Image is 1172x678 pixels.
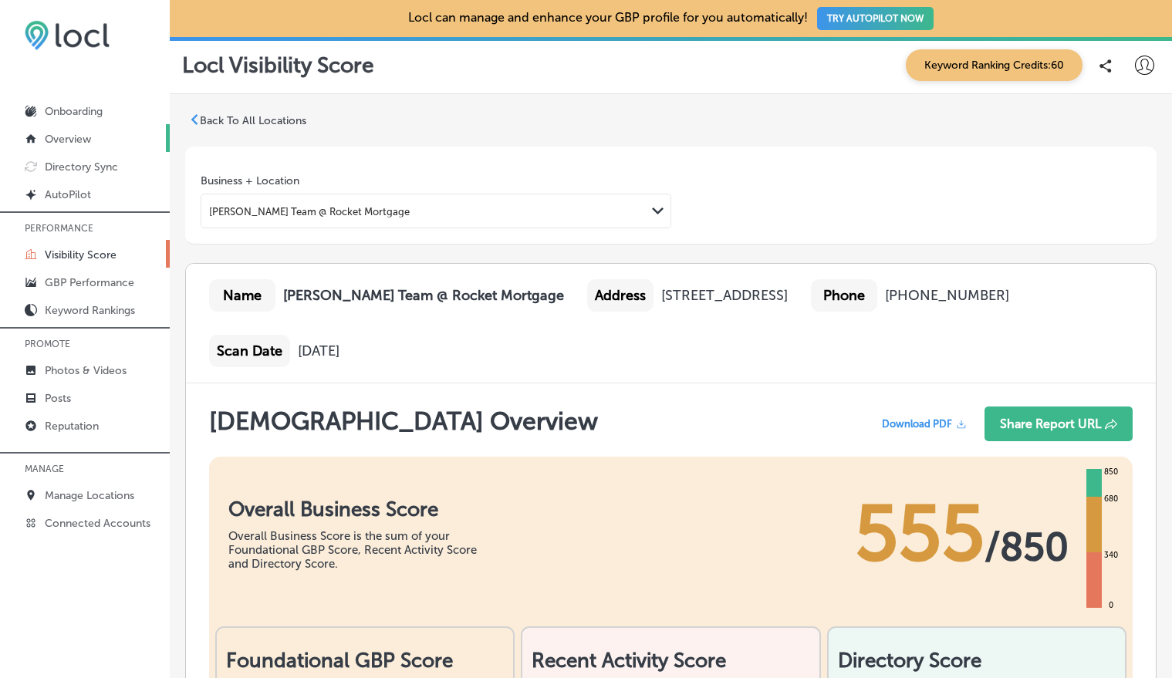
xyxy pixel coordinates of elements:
p: AutoPilot [45,188,91,201]
div: 680 [1101,493,1121,505]
h2: Foundational GBP Score [226,649,504,673]
p: Keyword Rankings [45,304,135,317]
p: Locl Visibility Score [182,52,374,78]
span: / 850 [985,524,1069,570]
p: Back To All Locations [200,114,306,127]
div: [STREET_ADDRESS] [661,287,788,304]
div: [PHONE_NUMBER] [885,287,1009,304]
div: 340 [1101,549,1121,562]
label: Business + Location [201,174,299,187]
span: Download PDF [882,418,952,430]
div: Scan Date [209,335,290,367]
p: Posts [45,392,71,405]
span: Keyword Ranking Credits: 60 [906,49,1082,81]
p: GBP Performance [45,276,134,289]
div: Name [209,279,275,312]
h1: [DEMOGRAPHIC_DATA] Overview [209,406,598,449]
div: [DATE] [298,342,339,359]
div: 850 [1101,466,1121,478]
div: Address [587,279,654,312]
p: Photos & Videos [45,364,127,377]
h1: Overall Business Score [228,498,498,521]
div: [PERSON_NAME] Team @ Rocket Mortgage [209,205,410,217]
h2: Directory Score [838,649,1116,673]
h2: Recent Activity Score [532,649,809,673]
p: Reputation [45,420,99,433]
button: Share Report URL [985,406,1133,441]
img: 6efc1275baa40be7c98c3b36c6bfde44.png [25,20,110,50]
span: 555 [855,487,985,580]
div: Phone [811,279,877,312]
p: Visibility Score [45,248,117,261]
div: 0 [1106,599,1116,612]
p: Overview [45,133,91,146]
p: Directory Sync [45,160,118,174]
button: TRY AUTOPILOT NOW [817,7,934,30]
div: Overall Business Score is the sum of your Foundational GBP Score, Recent Activity Score and Direc... [228,529,498,571]
p: Onboarding [45,105,103,118]
b: [PERSON_NAME] Team @ Rocket Mortgage [283,287,564,304]
p: Manage Locations [45,489,134,502]
p: Connected Accounts [45,517,150,530]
